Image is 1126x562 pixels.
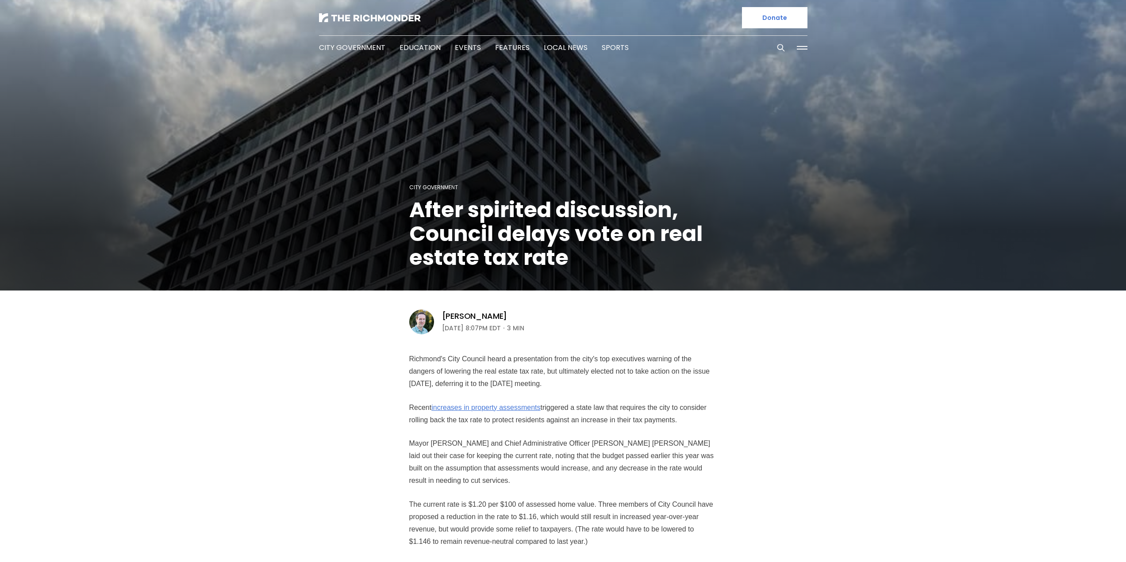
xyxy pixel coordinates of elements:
a: Local News [544,42,588,53]
span: 3 min [507,323,524,333]
a: Events [455,42,481,53]
a: Donate [742,7,807,28]
a: Education [400,42,441,53]
a: [PERSON_NAME] [442,311,507,321]
a: Features [495,42,530,53]
a: City Government [409,184,458,191]
h1: After spirited discussion, Council delays vote on real estate tax rate [409,198,717,270]
a: Sports [602,42,629,53]
img: Michael Phillips [409,310,434,334]
a: City Government [319,42,385,53]
time: [DATE] 8:07PM EDT [442,323,501,333]
p: The current rate is $1.20 per $100 of assessed home value. Three members of City Council have pro... [409,498,717,548]
p: Recent triggered a state law that requires the city to consider rolling back the tax rate to prot... [409,401,717,426]
img: The Richmonder [319,13,421,22]
a: increases in property assessments [432,403,544,412]
button: Search this site [774,41,788,54]
p: Richmond's City Council heard a presentation from the city's top executives warning of the danger... [409,353,717,390]
p: Mayor [PERSON_NAME] and Chief Administrative Officer [PERSON_NAME] [PERSON_NAME] laid out their c... [409,437,717,487]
